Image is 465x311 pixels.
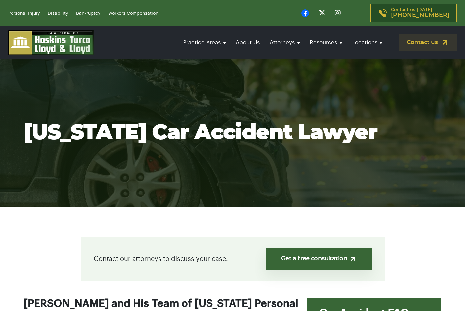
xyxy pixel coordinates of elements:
div: Contact our attorneys to discuss your case. [81,237,385,281]
a: Disability [48,11,68,16]
a: Practice Areas [180,33,229,52]
a: Personal Injury [8,11,40,16]
h1: [US_STATE] Car Accident Lawyer [24,121,441,144]
img: logo [8,30,94,55]
a: Contact us [DATE][PHONE_NUMBER] [370,4,457,22]
a: Contact us [399,34,457,51]
a: Workers Compensation [108,11,158,16]
img: arrow-up-right-light.svg [349,255,356,262]
a: Attorneys [266,33,303,52]
span: [PHONE_NUMBER] [391,12,449,19]
a: Resources [306,33,346,52]
a: About Us [232,33,263,52]
a: Locations [349,33,386,52]
a: Get a free consultation [266,248,371,270]
p: Contact us [DATE] [391,8,449,19]
a: Bankruptcy [76,11,100,16]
